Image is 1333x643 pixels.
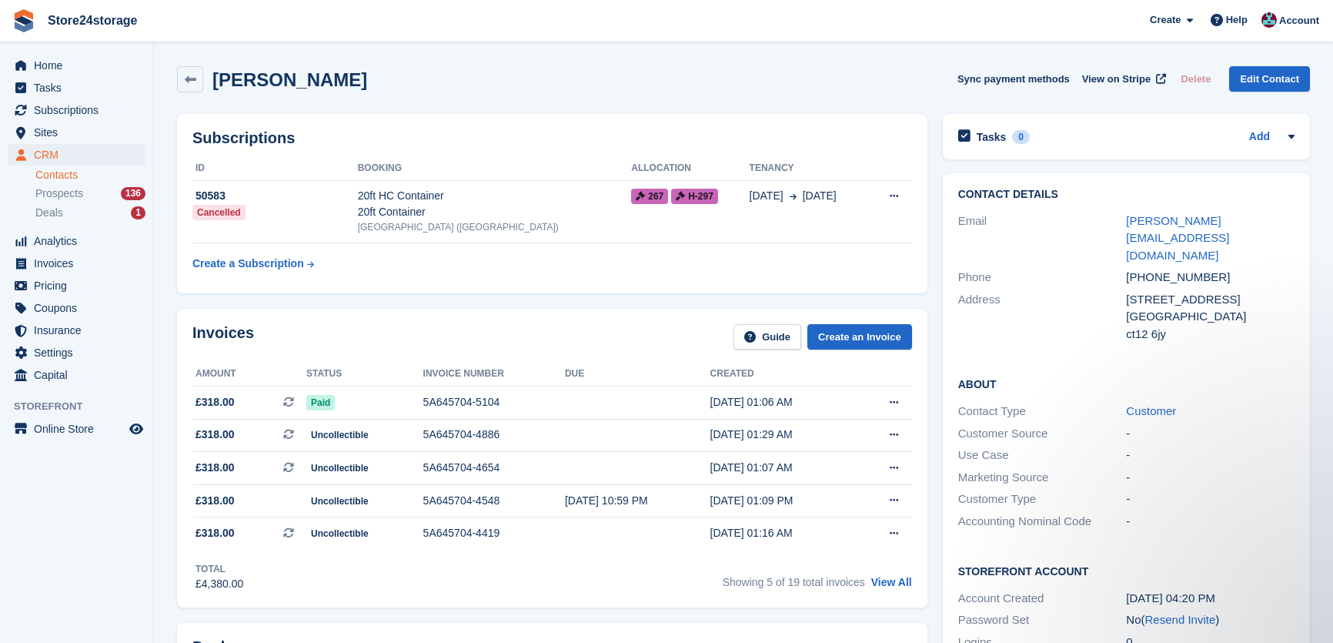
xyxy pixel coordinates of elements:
span: H-297 [671,189,718,204]
a: menu [8,144,145,166]
a: menu [8,99,145,121]
a: Preview store [127,420,145,438]
span: Settings [34,342,126,363]
span: Capital [34,364,126,386]
th: ID [192,156,358,181]
div: Accounting Nominal Code [958,513,1127,531]
a: Guide [733,324,801,350]
h2: Tasks [977,130,1007,144]
div: [DATE] 01:29 AM [710,427,856,443]
a: Contacts [35,168,145,183]
div: - [1126,469,1295,487]
div: [DATE] 10:59 PM [565,493,710,509]
th: Created [710,362,856,387]
h2: [PERSON_NAME] [212,69,367,90]
div: [DATE] 01:06 AM [710,394,856,410]
span: Uncollectible [306,494,373,509]
span: £318.00 [195,427,235,443]
div: Create a Subscription [192,256,304,272]
th: Amount [192,362,306,387]
h2: Contact Details [958,189,1295,201]
img: stora-icon-8386f47178a22dfd0bd8f6a31ec36ba5ce8667c1dd55bd0f319d3a0aa187defe.svg [12,9,35,32]
span: Uncollectible [306,427,373,443]
span: CRM [34,144,126,166]
span: Account [1279,13,1319,28]
span: [DATE] [803,188,837,204]
th: Allocation [631,156,749,181]
a: Store24storage [42,8,144,33]
a: View All [871,576,912,588]
a: menu [8,342,145,363]
div: 1 [131,206,145,219]
a: Customer [1126,404,1176,417]
span: Help [1226,12,1248,28]
div: 0 [1012,130,1030,144]
div: Email [958,213,1127,265]
th: Tenancy [750,156,868,181]
div: 5A645704-4886 [423,427,565,443]
a: menu [8,55,145,76]
span: Insurance [34,320,126,341]
h2: Storefront Account [958,563,1295,578]
span: £318.00 [195,525,235,541]
a: menu [8,275,145,296]
div: Customer Source [958,425,1127,443]
span: Paid [306,395,335,410]
span: Sites [34,122,126,143]
div: 5A645704-4548 [423,493,565,509]
span: Uncollectible [306,526,373,541]
span: View on Stripe [1082,72,1151,87]
div: Use Case [958,447,1127,464]
span: Home [34,55,126,76]
span: Prospects [35,186,83,201]
a: Create a Subscription [192,249,314,278]
h2: Subscriptions [192,129,912,147]
a: menu [8,320,145,341]
span: Coupons [34,297,126,319]
a: Add [1249,129,1270,146]
div: [DATE] 01:16 AM [710,525,856,541]
span: Invoices [34,253,126,274]
div: Contact Type [958,403,1127,420]
a: menu [8,122,145,143]
h2: Invoices [192,324,254,350]
span: Analytics [34,230,126,252]
a: menu [8,364,145,386]
div: Account Created [958,590,1127,608]
a: [PERSON_NAME][EMAIL_ADDRESS][DOMAIN_NAME] [1126,214,1229,262]
th: Status [306,362,423,387]
h2: About [958,376,1295,391]
div: 20ft HC Container 20ft Container [358,188,632,220]
div: Address [958,291,1127,343]
a: menu [8,230,145,252]
a: menu [8,418,145,440]
div: - [1126,425,1295,443]
div: 136 [121,187,145,200]
a: Prospects 136 [35,186,145,202]
div: Customer Type [958,491,1127,508]
div: [DATE] 04:20 PM [1126,590,1295,608]
div: ct12 6jy [1126,326,1295,343]
span: [DATE] [750,188,783,204]
span: Create [1150,12,1181,28]
div: Marketing Source [958,469,1127,487]
a: menu [8,253,145,274]
div: 5A645704-4419 [423,525,565,541]
div: - [1126,513,1295,531]
span: Tasks [34,77,126,99]
a: Create an Invoice [807,324,912,350]
div: 5A645704-4654 [423,460,565,476]
img: George [1261,12,1277,28]
th: Due [565,362,710,387]
div: [GEOGRAPHIC_DATA] [1126,308,1295,326]
div: No [1126,611,1295,629]
div: [GEOGRAPHIC_DATA] ([GEOGRAPHIC_DATA]) [358,220,632,234]
span: Pricing [34,275,126,296]
button: Delete [1174,66,1217,92]
span: Deals [35,206,63,220]
a: menu [8,297,145,319]
div: [DATE] 01:09 PM [710,493,856,509]
button: Sync payment methods [957,66,1070,92]
th: Invoice number [423,362,565,387]
div: - [1126,447,1295,464]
